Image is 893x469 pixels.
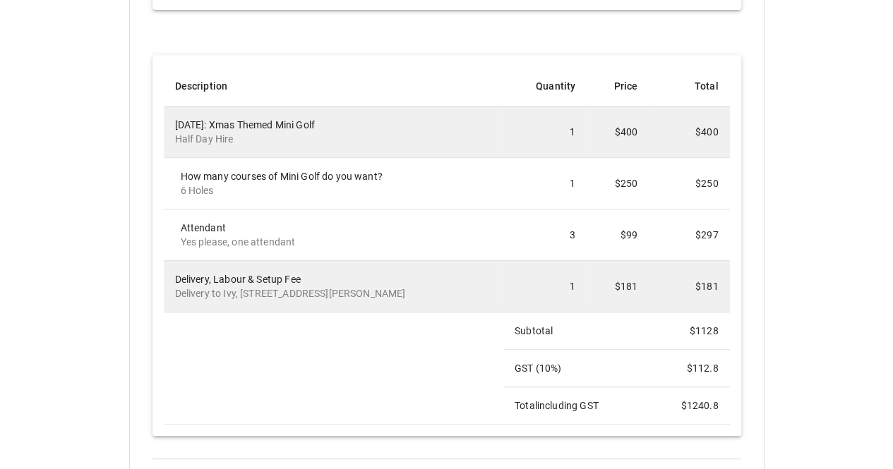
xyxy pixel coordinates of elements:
[649,312,729,349] td: $ 1128
[181,235,492,249] p: Yes please, one attendant
[175,286,492,300] p: Delivery to Ivy, [STREET_ADDRESS][PERSON_NAME]
[649,157,729,209] td: $250
[649,66,729,106] th: Total
[503,209,587,260] td: 3
[164,66,503,106] th: Description
[175,118,492,146] div: [DATE]: Xmas Themed Mini Golf
[503,260,587,312] td: 1
[587,66,649,106] th: Price
[649,209,729,260] td: $297
[181,183,492,197] p: 6 Holes
[649,387,729,425] td: $ 1240.8
[503,387,649,425] td: Total including GST
[649,350,729,387] td: $ 112.8
[649,260,729,312] td: $181
[503,312,649,349] td: Subtotal
[503,106,587,157] td: 1
[503,350,649,387] td: GST ( 10 %)
[587,209,649,260] td: $99
[649,106,729,157] td: $400
[175,132,492,146] p: Half Day Hire
[175,272,492,300] div: Delivery, Labour & Setup Fee
[503,157,587,209] td: 1
[181,221,492,249] div: Attendant
[503,66,587,106] th: Quantity
[587,157,649,209] td: $250
[181,169,492,197] div: How many courses of Mini Golf do you want?
[587,106,649,157] td: $400
[587,260,649,312] td: $181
